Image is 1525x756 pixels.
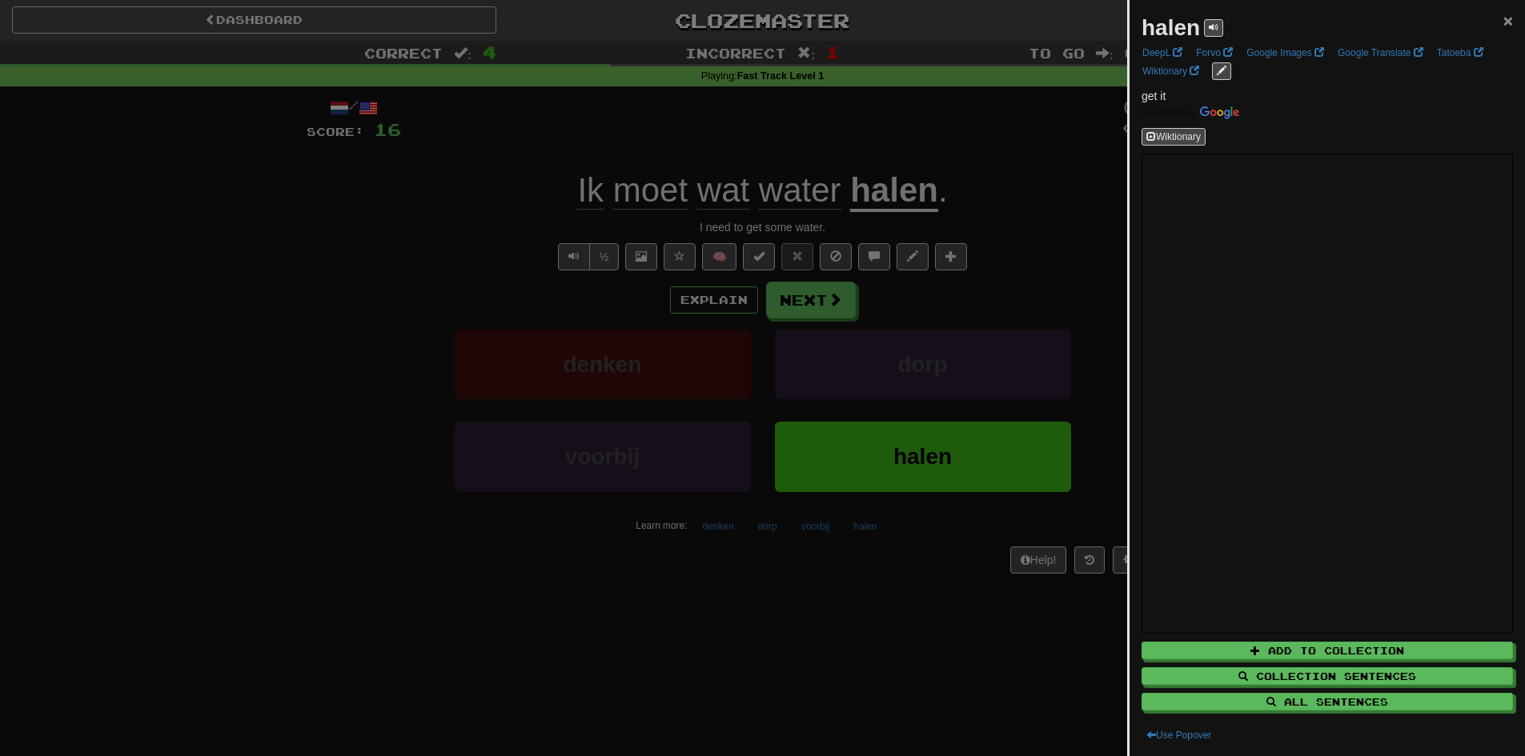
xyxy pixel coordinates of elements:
[1142,693,1513,710] button: All Sentences
[1142,90,1166,102] span: get it
[1212,62,1231,80] button: edit links
[1142,15,1200,40] strong: halen
[1142,106,1239,119] img: Color short
[1142,667,1513,685] button: Collection Sentences
[1142,128,1206,146] button: Wiktionary
[1333,44,1428,62] a: Google Translate
[1142,642,1513,659] button: Add to Collection
[1242,44,1329,62] a: Google Images
[1142,726,1216,744] button: Use Popover
[1503,12,1513,29] button: Close
[1138,62,1204,80] a: Wiktionary
[1191,44,1238,62] a: Forvo
[1432,44,1488,62] a: Tatoeba
[1138,44,1187,62] a: DeepL
[1503,11,1513,30] span: ×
